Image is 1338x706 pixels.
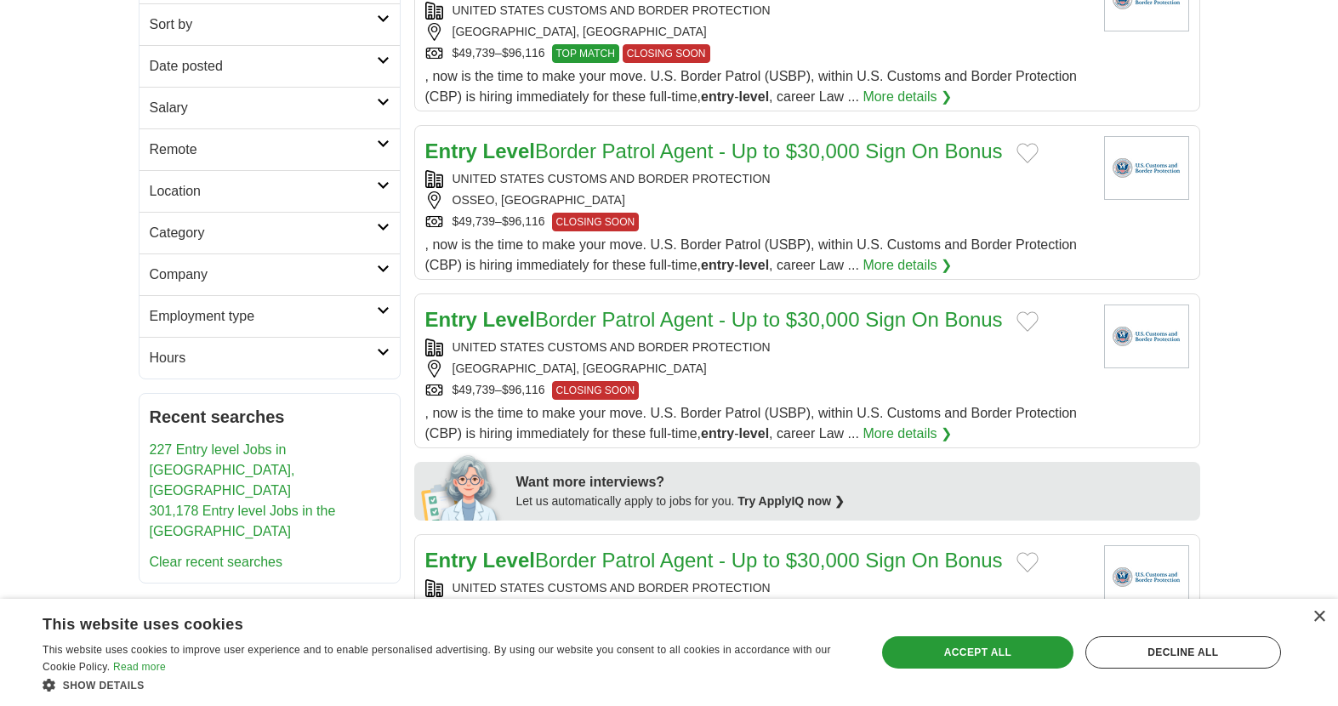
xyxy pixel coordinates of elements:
strong: Level [483,549,535,572]
button: Add to favorite jobs [1016,143,1039,163]
a: Entry LevelBorder Patrol Agent - Up to $30,000 Sign On Bonus [425,139,1003,162]
span: TOP MATCH [552,44,619,63]
span: This website uses cookies to improve user experience and to enable personalised advertising. By u... [43,644,831,673]
span: Show details [63,680,145,692]
button: Add to favorite jobs [1016,552,1039,572]
div: $49,739–$96,116 [425,44,1090,63]
img: U.S. Customs and Border Protection logo [1104,545,1189,609]
span: , now is the time to make your move. U.S. Border Patrol (USBP), within U.S. Customs and Border Pr... [425,406,1078,441]
a: More details ❯ [863,255,952,276]
strong: entry [701,258,734,272]
div: [GEOGRAPHIC_DATA], [GEOGRAPHIC_DATA] [425,360,1090,378]
a: Salary [139,87,400,128]
strong: entry [701,89,734,104]
button: Add to favorite jobs [1016,311,1039,332]
a: Location [139,170,400,212]
img: U.S. Customs and Border Protection logo [1104,136,1189,200]
a: Hours [139,337,400,379]
a: Entry LevelBorder Patrol Agent - Up to $30,000 Sign On Bonus [425,308,1003,331]
span: CLOSING SOON [552,213,640,231]
img: U.S. Customs and Border Protection logo [1104,305,1189,368]
a: Try ApplyIQ now ❯ [737,494,845,508]
div: Decline all [1085,636,1281,669]
a: UNITED STATES CUSTOMS AND BORDER PROTECTION [453,581,771,595]
a: 227 Entry level Jobs in [GEOGRAPHIC_DATA], [GEOGRAPHIC_DATA] [150,442,295,498]
a: UNITED STATES CUSTOMS AND BORDER PROTECTION [453,172,771,185]
a: Entry LevelBorder Patrol Agent - Up to $30,000 Sign On Bonus [425,549,1003,572]
h2: Employment type [150,306,377,327]
img: apply-iq-scientist.png [421,453,504,521]
strong: Level [483,308,535,331]
div: Close [1312,611,1325,623]
h2: Recent searches [150,404,390,430]
h2: Date posted [150,56,377,77]
div: Let us automatically apply to jobs for you. [516,492,1190,510]
div: Want more interviews? [516,472,1190,492]
div: $49,739–$96,116 [425,213,1090,231]
span: CLOSING SOON [623,44,710,63]
div: OSSEO, [GEOGRAPHIC_DATA] [425,191,1090,209]
strong: entry [701,426,734,441]
a: Clear recent searches [150,555,283,569]
h2: Remote [150,139,377,160]
h2: Location [150,181,377,202]
a: UNITED STATES CUSTOMS AND BORDER PROTECTION [453,3,771,17]
a: More details ❯ [863,424,952,444]
a: Category [139,212,400,253]
a: Sort by [139,3,400,45]
strong: level [739,258,770,272]
h2: Hours [150,348,377,368]
div: $49,739–$96,116 [425,381,1090,400]
strong: level [739,89,770,104]
div: [GEOGRAPHIC_DATA], [GEOGRAPHIC_DATA] [425,23,1090,41]
div: Show details [43,676,851,693]
div: Accept all [882,636,1073,669]
h2: Sort by [150,14,377,35]
a: Company [139,253,400,295]
a: Remote [139,128,400,170]
strong: Entry [425,549,477,572]
a: Read more, opens a new window [113,661,166,673]
span: , now is the time to make your move. U.S. Border Patrol (USBP), within U.S. Customs and Border Pr... [425,69,1078,104]
span: CLOSING SOON [552,381,640,400]
strong: level [739,426,770,441]
a: More details ❯ [863,87,952,107]
a: UNITED STATES CUSTOMS AND BORDER PROTECTION [453,340,771,354]
a: Employment type [139,295,400,337]
h2: Company [150,265,377,285]
a: 301,178 Entry level Jobs in the [GEOGRAPHIC_DATA] [150,504,336,538]
strong: Entry [425,308,477,331]
a: Date posted [139,45,400,87]
span: , now is the time to make your move. U.S. Border Patrol (USBP), within U.S. Customs and Border Pr... [425,237,1078,272]
h2: Salary [150,98,377,118]
strong: Entry [425,139,477,162]
h2: Category [150,223,377,243]
div: This website uses cookies [43,609,809,635]
strong: Level [483,139,535,162]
